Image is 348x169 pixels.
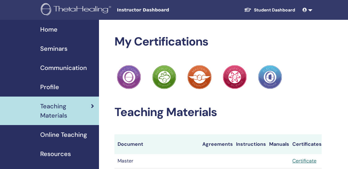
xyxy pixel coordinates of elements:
td: Master [114,154,199,168]
img: Practitioner [152,65,176,89]
img: logo.png [41,3,113,17]
a: Certificate [292,158,316,164]
h2: My Certifications [114,35,322,49]
span: Online Teaching [40,130,87,139]
img: Practitioner [258,65,282,89]
th: Manuals [266,134,289,154]
th: Agreements [199,134,233,154]
span: Instructor Dashboard [117,7,210,13]
span: Communication [40,63,87,72]
th: Document [114,134,199,154]
th: Instructions [233,134,266,154]
img: Practitioner [223,65,247,89]
img: Practitioner [117,65,141,89]
img: Practitioner [187,65,212,89]
span: Teaching Materials [40,102,91,120]
span: Home [40,25,58,34]
h2: Teaching Materials [114,105,322,119]
th: Certificates [289,134,322,154]
a: Student Dashboard [239,4,300,16]
span: Seminars [40,44,67,53]
span: Resources [40,149,71,158]
span: Profile [40,82,59,92]
img: graduation-cap-white.svg [244,7,251,12]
